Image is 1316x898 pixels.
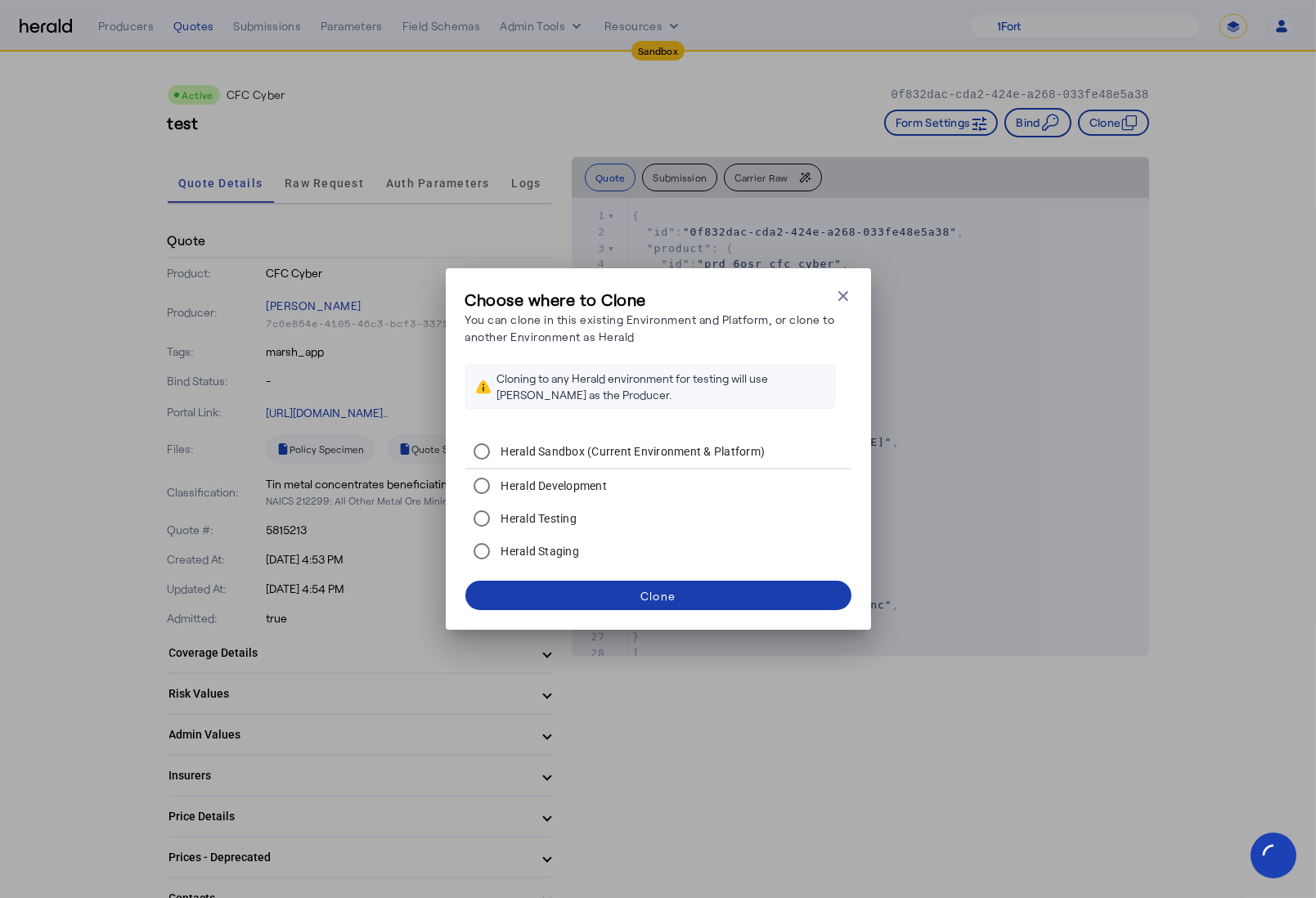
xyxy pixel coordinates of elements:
button: Clone [465,581,851,610]
div: Clone [640,587,676,604]
p: You can clone in this existing Environment and Platform, or clone to another Environment as Herald [465,311,835,345]
label: Herald Development [498,478,608,494]
div: Cloning to any Herald environment for testing will use [PERSON_NAME] as the Producer. [497,370,824,403]
label: Herald Testing [498,510,577,527]
label: Herald Staging [498,543,580,559]
h3: Choose where to Clone [465,288,835,311]
label: Herald Sandbox (Current Environment & Platform) [498,443,766,460]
